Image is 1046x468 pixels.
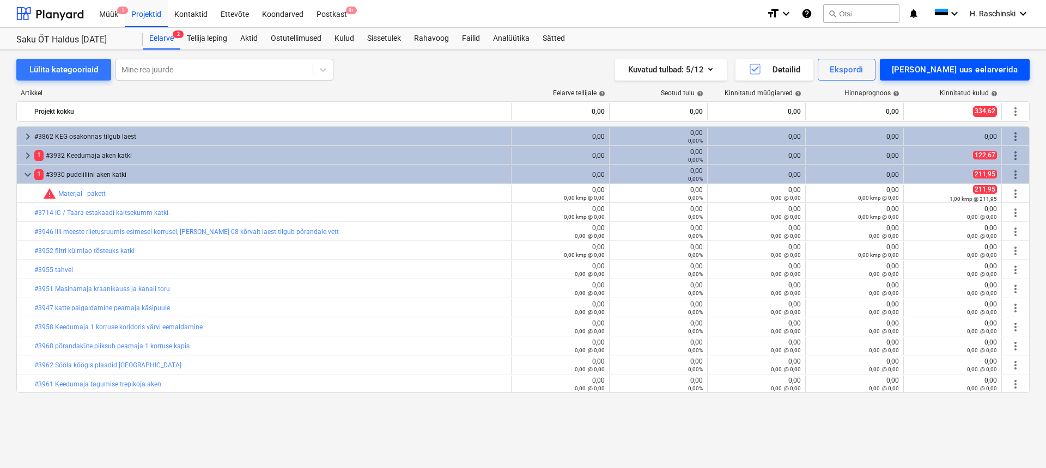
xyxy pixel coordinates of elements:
[16,89,512,97] div: Artikkel
[695,90,703,97] span: help
[967,252,997,258] small: 0,00 @ 0,00
[1009,263,1022,276] span: Rohkem tegevusi
[1009,359,1022,372] span: Rohkem tegevusi
[516,152,605,159] div: 0,00
[967,309,997,315] small: 0,00 @ 0,00
[688,271,703,277] small: 0,00%
[771,233,801,239] small: 0,00 @ 0,00
[818,59,875,81] button: Ekspordi
[516,224,605,239] div: 0,00
[869,233,899,239] small: 0,00 @ 0,00
[516,338,605,354] div: 0,00
[908,377,997,392] div: 0,00
[614,148,703,163] div: 0,00
[712,300,801,316] div: 0,00
[880,59,1030,81] button: [PERSON_NAME] uus eelarverida
[869,385,899,391] small: 0,00 @ 0,00
[801,7,812,20] i: Abikeskus
[869,366,899,372] small: 0,00 @ 0,00
[967,366,997,372] small: 0,00 @ 0,00
[688,233,703,239] small: 0,00%
[771,195,801,201] small: 0,00 @ 0,00
[712,281,801,297] div: 0,00
[614,262,703,278] div: 0,00
[771,252,801,258] small: 0,00 @ 0,00
[973,106,997,116] span: 334,62
[1009,301,1022,315] span: Rohkem tegevusi
[34,166,507,183] div: #3930 pudeliliini aken katki
[950,196,997,202] small: 1,00 kmp @ 211,95
[712,133,801,140] div: 0,00
[967,347,997,353] small: 0,00 @ 0,00
[575,347,605,353] small: 0,00 @ 0,00
[967,233,997,239] small: 0,00 @ 0,00
[1009,340,1022,353] span: Rohkem tegevusi
[614,377,703,392] div: 0,00
[830,63,863,77] div: Ekspordi
[973,170,997,178] span: 211,95
[34,247,135,255] a: #3952 filtri külmlao tõsteuks katki
[34,147,507,164] div: #3932 Keedumaja aken katki
[771,290,801,296] small: 0,00 @ 0,00
[810,103,899,120] div: 0,00
[614,186,703,201] div: 0,00
[688,138,703,144] small: 0,00%
[688,290,703,296] small: 0,00%
[970,9,1015,18] span: H. Raschinski
[361,28,408,50] div: Sissetulek
[34,128,507,145] div: #3862 KEG osakonnas tilgub laest
[749,63,800,77] div: Detailid
[858,252,899,258] small: 0,00 kmp @ 0,00
[614,338,703,354] div: 0,00
[967,290,997,296] small: 0,00 @ 0,00
[810,243,899,258] div: 0,00
[234,28,264,50] a: Aktid
[614,205,703,220] div: 0,00
[516,281,605,297] div: 0,00
[810,152,899,159] div: 0,00
[989,90,998,97] span: help
[117,7,128,14] span: 1
[908,338,997,354] div: 0,00
[767,7,780,20] i: format_size
[21,168,34,181] span: keyboard_arrow_down
[34,285,170,293] a: #3951 Masinamaja kraanikauss ja kanali toru
[869,309,899,315] small: 0,00 @ 0,00
[58,190,106,198] a: Materjal - pakett
[536,28,571,50] div: Sätted
[516,186,605,201] div: 0,00
[615,59,727,81] button: Kuvatud tulbad:5/12
[34,209,170,217] a: #3714 IC / Taara estakaadi kaitsekumm katki.
[43,187,56,200] span: Seotud kulud ületavad prognoosi
[1017,7,1030,20] i: keyboard_arrow_down
[486,28,536,50] div: Analüütika
[614,167,703,182] div: 0,00
[29,63,98,77] div: Lülita kategooriaid
[688,347,703,353] small: 0,00%
[628,63,714,77] div: Kuvatud tulbad : 5/12
[1009,244,1022,257] span: Rohkem tegevusi
[575,366,605,372] small: 0,00 @ 0,00
[688,366,703,372] small: 0,00%
[34,169,44,180] span: 1
[940,89,998,97] div: Kinnitatud kulud
[712,377,801,392] div: 0,00
[180,28,234,50] a: Tellija leping
[575,271,605,277] small: 0,00 @ 0,00
[810,377,899,392] div: 0,00
[575,309,605,315] small: 0,00 @ 0,00
[967,328,997,334] small: 0,00 @ 0,00
[1009,282,1022,295] span: Rohkem tegevusi
[688,214,703,220] small: 0,00%
[1009,206,1022,219] span: Rohkem tegevusi
[948,7,961,20] i: keyboard_arrow_down
[34,361,181,369] a: #3962 Sööla köögis plaadid [GEOGRAPHIC_DATA]
[614,243,703,258] div: 0,00
[810,319,899,335] div: 0,00
[688,176,703,182] small: 0,00%
[516,358,605,373] div: 0,00
[844,89,899,97] div: Hinnaprognoos
[869,290,899,296] small: 0,00 @ 0,00
[771,271,801,277] small: 0,00 @ 0,00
